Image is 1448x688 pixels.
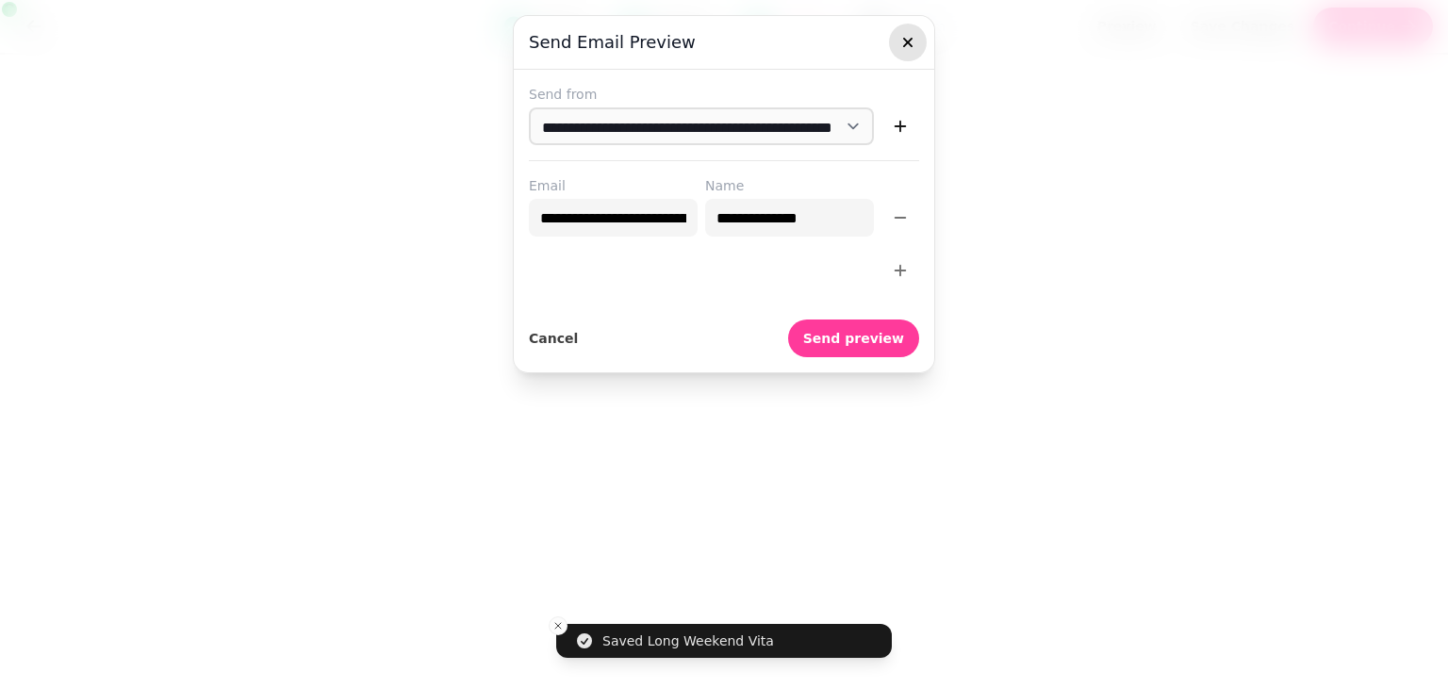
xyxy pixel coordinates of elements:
[529,85,919,104] label: Send from
[529,31,919,54] h3: Send email preview
[529,176,698,195] label: Email
[529,332,578,345] span: Cancel
[705,176,874,195] label: Name
[788,319,919,357] button: Send preview
[803,332,904,345] span: Send preview
[529,319,578,357] button: Cancel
